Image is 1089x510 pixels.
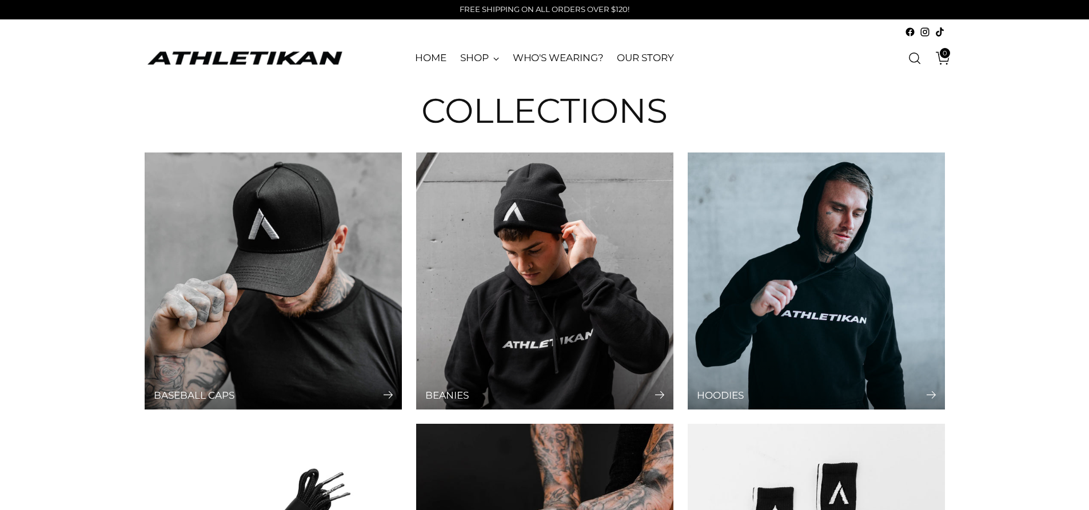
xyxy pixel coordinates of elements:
span: 0 [940,48,950,58]
p: FREE SHIPPING ON ALL ORDERS OVER $120! [460,4,629,15]
a: Beanies [416,152,673,409]
a: Open cart modal [927,47,950,70]
a: ATHLETIKAN [145,49,345,67]
span: Beanies [425,388,469,403]
a: HOME [415,46,446,71]
img: mens black beanie with model looking downwards [416,152,673,409]
img: black and white cap on model with rose tattoo [145,152,402,409]
a: Open search modal [903,47,926,70]
a: WHO'S WEARING? [513,46,604,71]
a: OUR STORY [617,46,673,71]
a: Hoodies [688,152,945,409]
span: Hoodies [697,388,744,403]
span: Baseball Caps [154,388,234,403]
a: Baseball Caps [145,152,402,409]
a: SHOP [460,46,499,71]
img: plain black hoodie on tattooed model [688,152,945,409]
h1: Collections [421,92,668,130]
